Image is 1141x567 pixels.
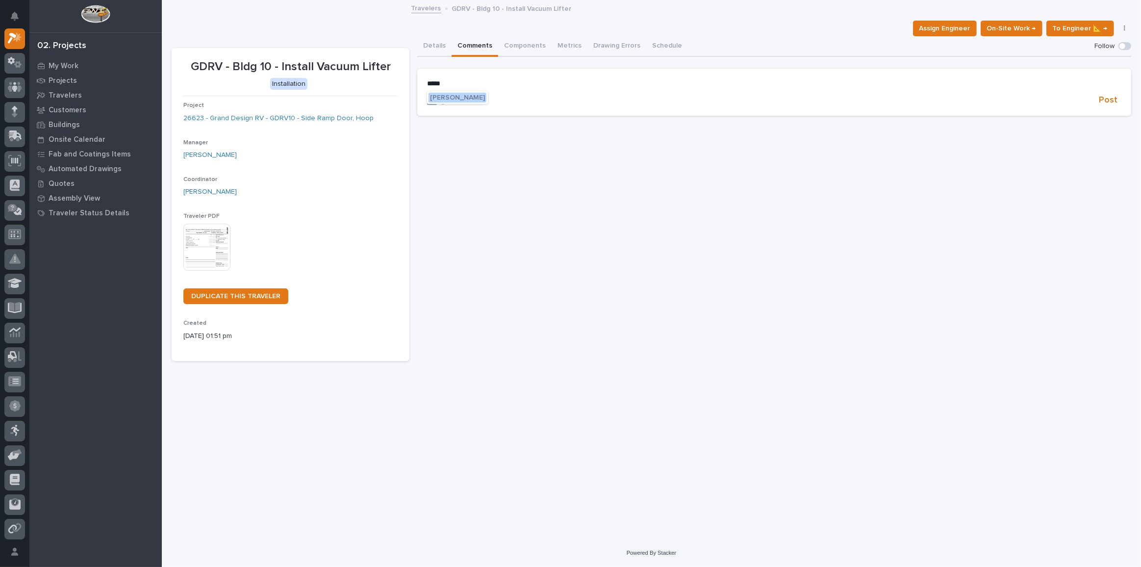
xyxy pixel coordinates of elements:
[49,135,105,144] p: Onsite Calendar
[429,93,486,103] button: [PERSON_NAME]
[81,5,110,23] img: Workspace Logo
[49,150,131,159] p: Fab and Coatings Items
[29,147,162,161] a: Fab and Coatings Items
[1046,21,1114,36] button: To Engineer 📐 →
[183,320,206,326] span: Created
[1094,42,1115,51] p: Follow
[49,106,86,115] p: Customers
[4,6,25,26] button: Notifications
[183,140,208,146] span: Manager
[498,36,552,57] button: Components
[183,60,398,74] p: GDRV - Bldg 10 - Install Vacuum Lifter
[987,23,1036,34] span: On-Site Work →
[913,21,977,36] button: Assign Engineer
[29,132,162,147] a: Onsite Calendar
[183,187,237,197] a: [PERSON_NAME]
[183,213,220,219] span: Traveler PDF
[12,12,25,27] div: Notifications
[29,191,162,206] a: Assembly View
[1053,23,1108,34] span: To Engineer 📐 →
[29,103,162,117] a: Customers
[552,36,587,57] button: Metrics
[183,177,217,182] span: Coordinator
[49,165,122,174] p: Automated Drawings
[29,117,162,132] a: Buildings
[1099,95,1117,106] span: Post
[981,21,1042,36] button: On-Site Work →
[646,36,688,57] button: Schedule
[430,94,485,101] span: [PERSON_NAME]
[411,2,441,13] a: Travelers
[37,41,86,52] div: 02. Projects
[29,73,162,88] a: Projects
[49,180,75,188] p: Quotes
[29,161,162,176] a: Automated Drawings
[29,206,162,220] a: Traveler Status Details
[452,2,572,13] p: GDRV - Bldg 10 - Install Vacuum Lifter
[183,113,374,124] a: 26623 - Grand Design RV - GDRV10 - Side Ramp Door, Hoop
[49,62,78,71] p: My Work
[29,88,162,103] a: Travelers
[452,36,498,57] button: Comments
[49,91,82,100] p: Travelers
[183,150,237,160] a: [PERSON_NAME]
[49,77,77,85] p: Projects
[417,36,452,57] button: Details
[183,331,398,341] p: [DATE] 01:51 pm
[183,288,288,304] a: DUPLICATE THIS TRAVELER
[29,58,162,73] a: My Work
[49,194,100,203] p: Assembly View
[29,176,162,191] a: Quotes
[587,36,646,57] button: Drawing Errors
[270,78,307,90] div: Installation
[183,103,204,108] span: Project
[49,121,80,129] p: Buildings
[49,209,129,218] p: Traveler Status Details
[191,293,280,300] span: DUPLICATE THIS TRAVELER
[1095,95,1121,106] button: Post
[919,23,970,34] span: Assign Engineer
[627,550,676,556] a: Powered By Stacker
